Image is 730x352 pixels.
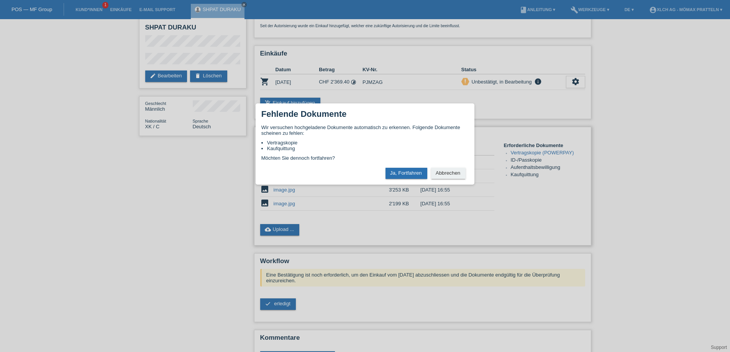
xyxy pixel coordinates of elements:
h1: Fehlende Dokumente [261,109,346,119]
li: Vertragskopie [267,140,469,146]
button: Ja, Fortfahren [386,168,427,179]
li: Kaufquittung [267,146,469,151]
div: Wir versuchen hochgeladene Dokumente automatisch zu erkennen. Folgende Dokumente scheinen zu fehl... [261,124,469,161]
button: Abbrechen [431,168,466,179]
